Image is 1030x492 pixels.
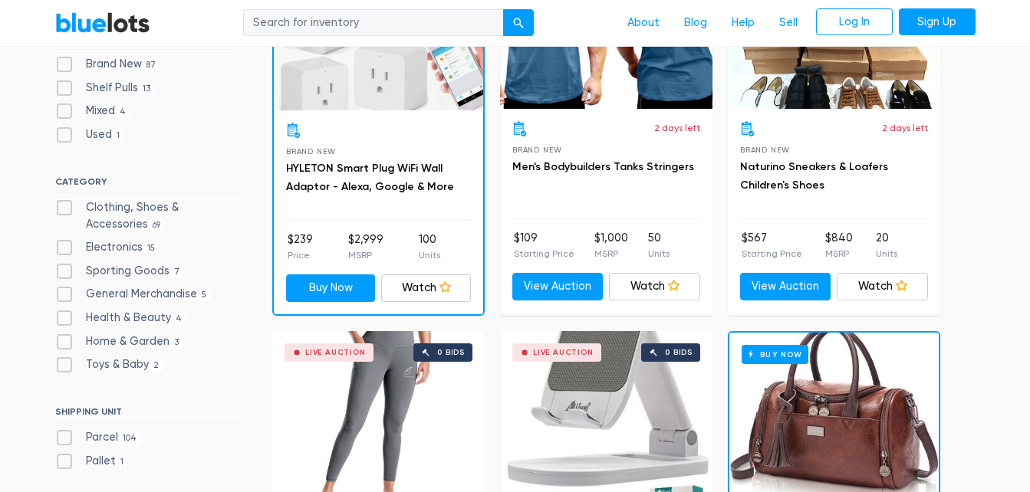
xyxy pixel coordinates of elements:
label: Mixed [55,103,131,120]
a: Log In [816,8,893,36]
p: Starting Price [514,247,574,261]
label: Sporting Goods [55,263,185,280]
span: 104 [118,433,142,445]
li: 50 [648,230,670,261]
a: Blog [672,8,719,38]
li: $109 [514,230,574,261]
a: Naturino Sneakers & Loafers Children's Shoes [740,160,888,192]
label: Used [55,126,125,143]
label: General Merchandise [55,286,212,303]
p: Units [648,247,670,261]
a: View Auction [512,273,604,300]
p: 2 days left [882,121,928,135]
span: 87 [142,59,161,71]
a: Help [719,8,767,38]
h6: CATEGORY [55,176,239,193]
span: 1 [112,130,125,142]
p: MSRP [594,247,628,261]
div: 0 bids [437,349,465,356]
li: $840 [825,230,853,261]
a: Sign Up [899,8,976,36]
p: 2 days left [654,121,700,135]
h6: SHIPPING UNIT [55,406,239,423]
span: Brand New [740,146,790,154]
label: Brand New [55,56,161,73]
li: 100 [419,231,440,262]
p: Units [876,247,897,261]
div: Live Auction [305,349,366,356]
label: Clothing, Shoes & Accessories [55,199,239,232]
span: 13 [138,83,156,95]
p: Units [419,248,440,262]
label: Toys & Baby [55,356,164,373]
input: Search for inventory [243,9,504,37]
a: Buy Now [286,274,376,302]
span: 2 [149,360,164,372]
p: Starting Price [742,247,802,261]
span: Brand New [512,146,562,154]
li: $567 [742,230,802,261]
div: 0 bids [665,349,693,356]
a: Watch [381,274,471,302]
label: Parcel [55,429,142,446]
li: 20 [876,230,897,261]
a: HYLETON Smart Plug WiFi Wall Adaptor - Alexa, Google & More [286,162,454,193]
span: 1 [116,456,129,468]
span: Brand New [286,147,336,156]
span: 7 [169,266,185,278]
a: Watch [837,273,928,300]
p: MSRP [348,248,383,262]
span: 4 [115,107,131,119]
label: Electronics [55,239,160,256]
a: Men's Bodybuilders Tanks Stringers [512,160,694,173]
a: BlueLots [55,11,150,34]
span: 5 [197,290,212,302]
li: $1,000 [594,230,628,261]
li: $239 [288,231,313,262]
p: Price [288,248,313,262]
a: Watch [609,273,700,300]
a: Live Auction 0 bids [500,331,712,492]
span: 3 [169,336,184,349]
div: Live Auction [533,349,594,356]
span: 15 [143,242,160,254]
label: Home & Garden [55,333,184,350]
label: Pallet [55,453,129,470]
a: About [615,8,672,38]
label: Health & Beauty [55,310,187,326]
label: Shelf Pulls [55,80,156,97]
a: View Auction [740,273,831,300]
li: $2,999 [348,231,383,262]
a: Live Auction 0 bids [272,331,485,492]
span: 69 [148,219,166,231]
span: 4 [171,313,187,325]
p: MSRP [825,247,853,261]
a: Sell [767,8,810,38]
h6: Buy Now [742,345,808,364]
